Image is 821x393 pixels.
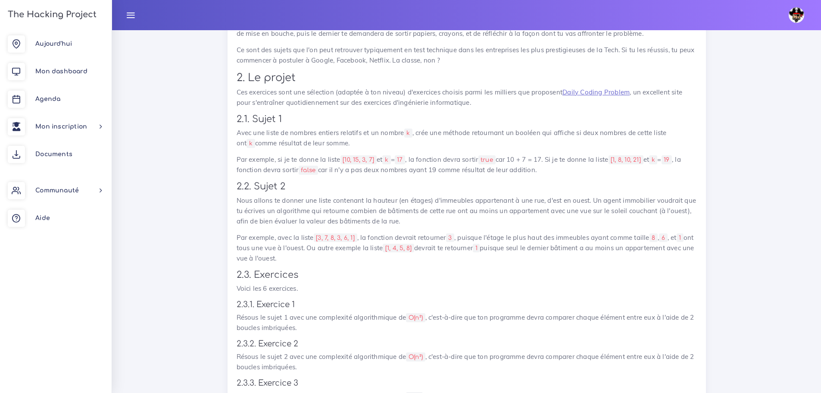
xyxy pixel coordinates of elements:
code: 1 [473,244,480,253]
h4: 2.3.3. Exercice 3 [237,378,697,388]
p: Résous le sujet 2 avec une complexité algorithmique de , c'est-à-dire que ton programme devra com... [237,352,697,372]
p: Ce sont des sujets que l'on peut retrouver typiquement en test technique dans les entreprises les... [237,45,697,66]
h4: 2.3.1. Exercice 1 [237,300,697,309]
code: k [382,155,390,164]
h3: 2.3. Exercices [237,270,697,280]
code: false [299,166,318,175]
p: Par exemple, avec la liste , la fonction devrait retourner , puisque l'étage le plus haut des imm... [237,233,697,264]
p: Résous le sujet 1 avec une complexité algorithmique de , c'est-à-dire que ton programme devra com... [237,312,697,333]
code: k [404,129,412,138]
code: O(n²) [406,352,425,362]
span: Mon dashboard [35,68,87,75]
code: 1 [677,233,684,242]
code: [3, 7, 8, 3, 6, 1] [314,233,357,242]
h3: 2.2. Sujet 2 [237,181,697,192]
span: Aide [35,215,50,221]
p: Nous allons te donner une liste contenant la hauteur (en étages) d'immeubles appartenant à une ru... [237,195,697,226]
p: Par exemple, si je te donne la liste et = , la fonction devra sortir car 10 + 7 = 17. Si je te do... [237,154,697,175]
code: [1, 4, 5, 8] [383,244,414,253]
p: Avec une liste de nombres entiers relatifs et un nombre , crée une méthode retournant un booléen ... [237,128,697,148]
span: Documents [35,151,72,157]
code: 3 [446,233,454,242]
img: avatar [789,7,804,23]
p: Ces exercices sont une sélection (adaptée à ton niveau) d'exercices choisis parmi les milliers qu... [237,87,697,108]
p: Voici les 6 exercices. [237,283,697,294]
a: Daily Coding Problem [562,88,630,96]
h2: 2. Le projet [237,72,697,84]
span: Mon inscription [35,123,87,130]
code: 19 [662,155,672,164]
code: O(n²) [406,313,425,322]
code: k [649,155,657,164]
span: Agenda [35,96,60,102]
code: [10, 15, 3, 7] [340,155,377,164]
span: Communauté [35,187,79,194]
h3: The Hacking Project [5,10,97,19]
h3: 2.1. Sujet 1 [237,114,697,125]
code: 8 [649,233,658,242]
code: k [247,139,255,148]
code: 17 [395,155,406,164]
h4: 2.3.2. Exercice 2 [237,339,697,349]
span: Aujourd'hui [35,41,72,47]
code: [1, 8, 10, 21] [609,155,643,164]
code: true [478,155,496,164]
code: 6 [659,233,667,242]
